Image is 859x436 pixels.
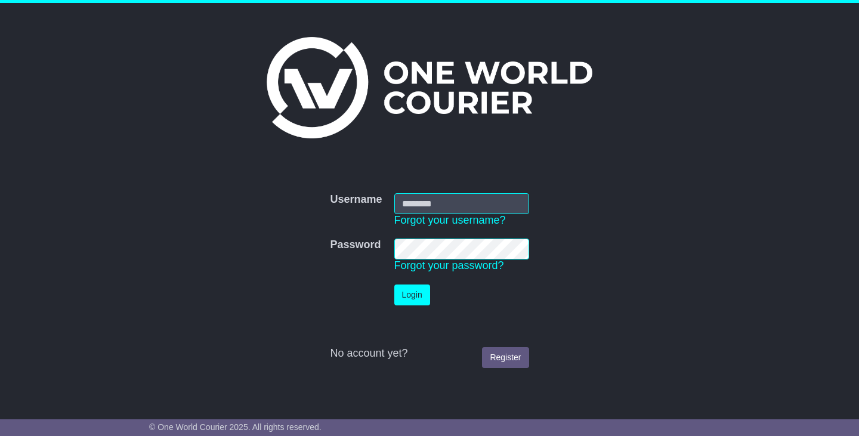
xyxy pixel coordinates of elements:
span: © One World Courier 2025. All rights reserved. [149,422,322,432]
label: Username [330,193,382,206]
a: Register [482,347,529,368]
button: Login [394,285,430,305]
label: Password [330,239,381,252]
a: Forgot your username? [394,214,506,226]
img: One World [267,37,592,138]
a: Forgot your password? [394,259,504,271]
div: No account yet? [330,347,529,360]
